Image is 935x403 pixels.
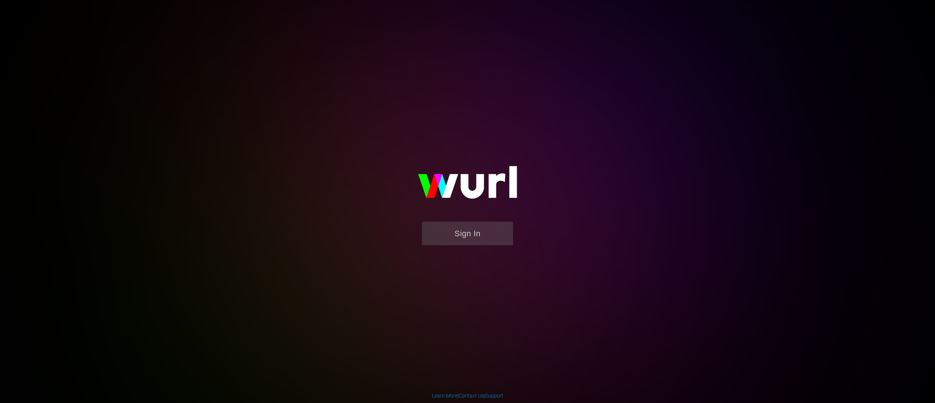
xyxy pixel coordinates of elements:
a: Contact Us [459,393,484,399]
a: Learn More [432,393,458,399]
button: Sign In [422,222,513,245]
a: Support [485,393,503,399]
div: | | [432,392,503,399]
img: wurl-logo-on-black-223613ac3d8ba8fe6dc639794a292ebdb59501304c7dfd60c99c58986ef67473.svg [394,150,541,221]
